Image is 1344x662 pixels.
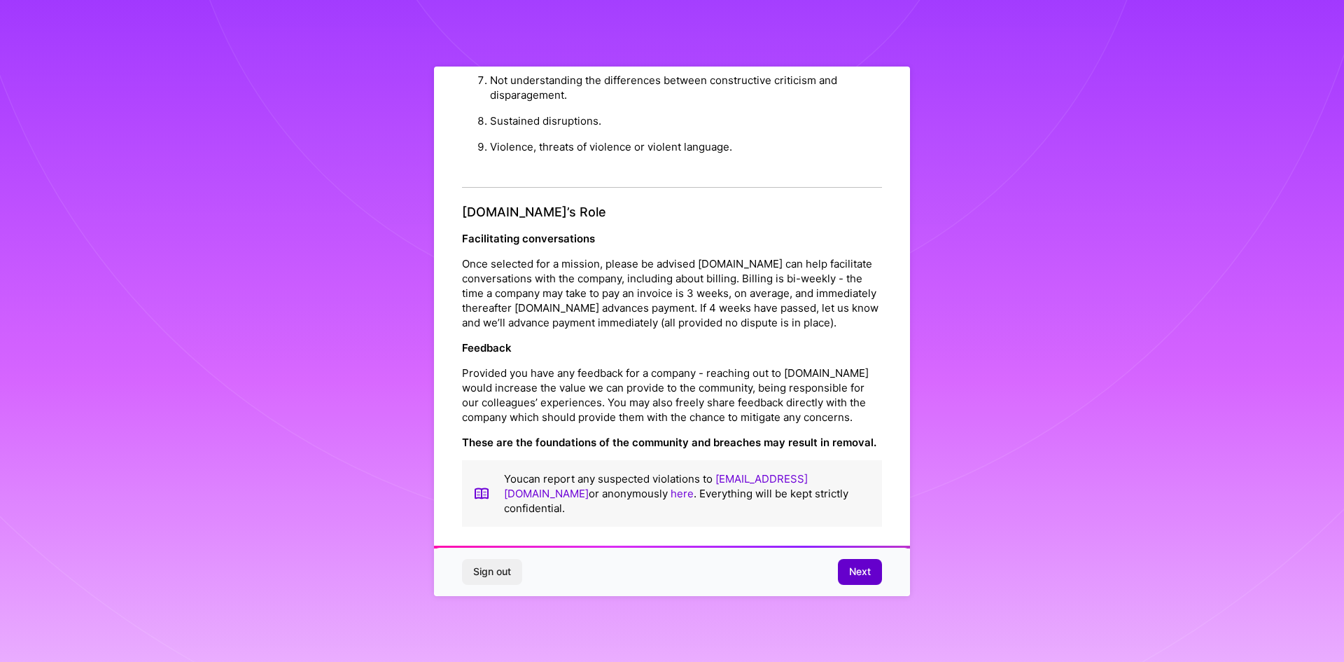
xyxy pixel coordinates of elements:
[462,256,882,330] p: Once selected for a mission, please be advised [DOMAIN_NAME] can help facilitate conversations wi...
[490,108,882,134] li: Sustained disruptions.
[462,366,882,425] p: Provided you have any feedback for a company - reaching out to [DOMAIN_NAME] would increase the v...
[462,341,512,354] strong: Feedback
[838,559,882,584] button: Next
[473,471,490,516] img: book icon
[462,205,882,220] h4: [DOMAIN_NAME]’s Role
[462,436,876,449] strong: These are the foundations of the community and breaches may result in removal.
[462,232,595,245] strong: Facilitating conversations
[462,559,522,584] button: Sign out
[504,472,808,500] a: [EMAIL_ADDRESS][DOMAIN_NAME]
[849,565,871,579] span: Next
[473,565,511,579] span: Sign out
[504,471,871,516] p: You can report any suspected violations to or anonymously . Everything will be kept strictly conf...
[490,67,882,108] li: Not understanding the differences between constructive criticism and disparagement.
[671,487,694,500] a: here
[490,134,882,160] li: Violence, threats of violence or violent language.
